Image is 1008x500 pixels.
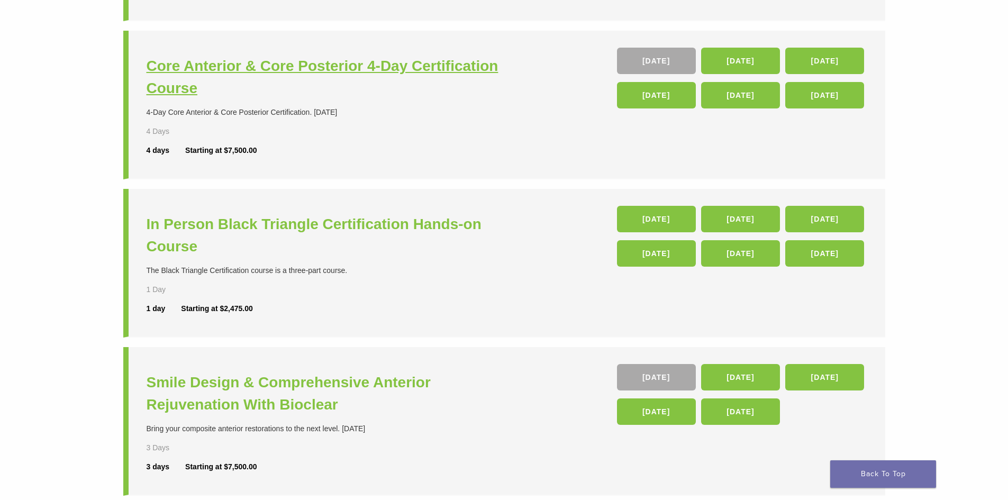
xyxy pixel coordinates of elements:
[701,48,780,74] a: [DATE]
[147,284,201,295] div: 1 Day
[617,206,696,232] a: [DATE]
[147,442,201,453] div: 3 Days
[147,107,507,118] div: 4-Day Core Anterior & Core Posterior Certification. [DATE]
[147,423,507,434] div: Bring your composite anterior restorations to the next level. [DATE]
[617,48,696,74] a: [DATE]
[185,145,257,156] div: Starting at $7,500.00
[617,240,696,267] a: [DATE]
[617,206,867,272] div: , , , , ,
[147,126,201,137] div: 4 Days
[147,371,507,416] a: Smile Design & Comprehensive Anterior Rejuvenation With Bioclear
[701,398,780,425] a: [DATE]
[785,82,864,108] a: [DATE]
[785,240,864,267] a: [DATE]
[185,461,257,472] div: Starting at $7,500.00
[617,48,867,114] div: , , , , ,
[785,364,864,390] a: [DATE]
[617,364,867,430] div: , , , ,
[785,48,864,74] a: [DATE]
[147,145,186,156] div: 4 days
[147,265,507,276] div: The Black Triangle Certification course is a three-part course.
[701,364,780,390] a: [DATE]
[147,303,181,314] div: 1 day
[617,398,696,425] a: [DATE]
[785,206,864,232] a: [DATE]
[147,213,507,258] a: In Person Black Triangle Certification Hands-on Course
[617,82,696,108] a: [DATE]
[701,240,780,267] a: [DATE]
[701,82,780,108] a: [DATE]
[830,460,936,488] a: Back To Top
[701,206,780,232] a: [DATE]
[617,364,696,390] a: [DATE]
[147,55,507,99] a: Core Anterior & Core Posterior 4-Day Certification Course
[147,461,186,472] div: 3 days
[181,303,252,314] div: Starting at $2,475.00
